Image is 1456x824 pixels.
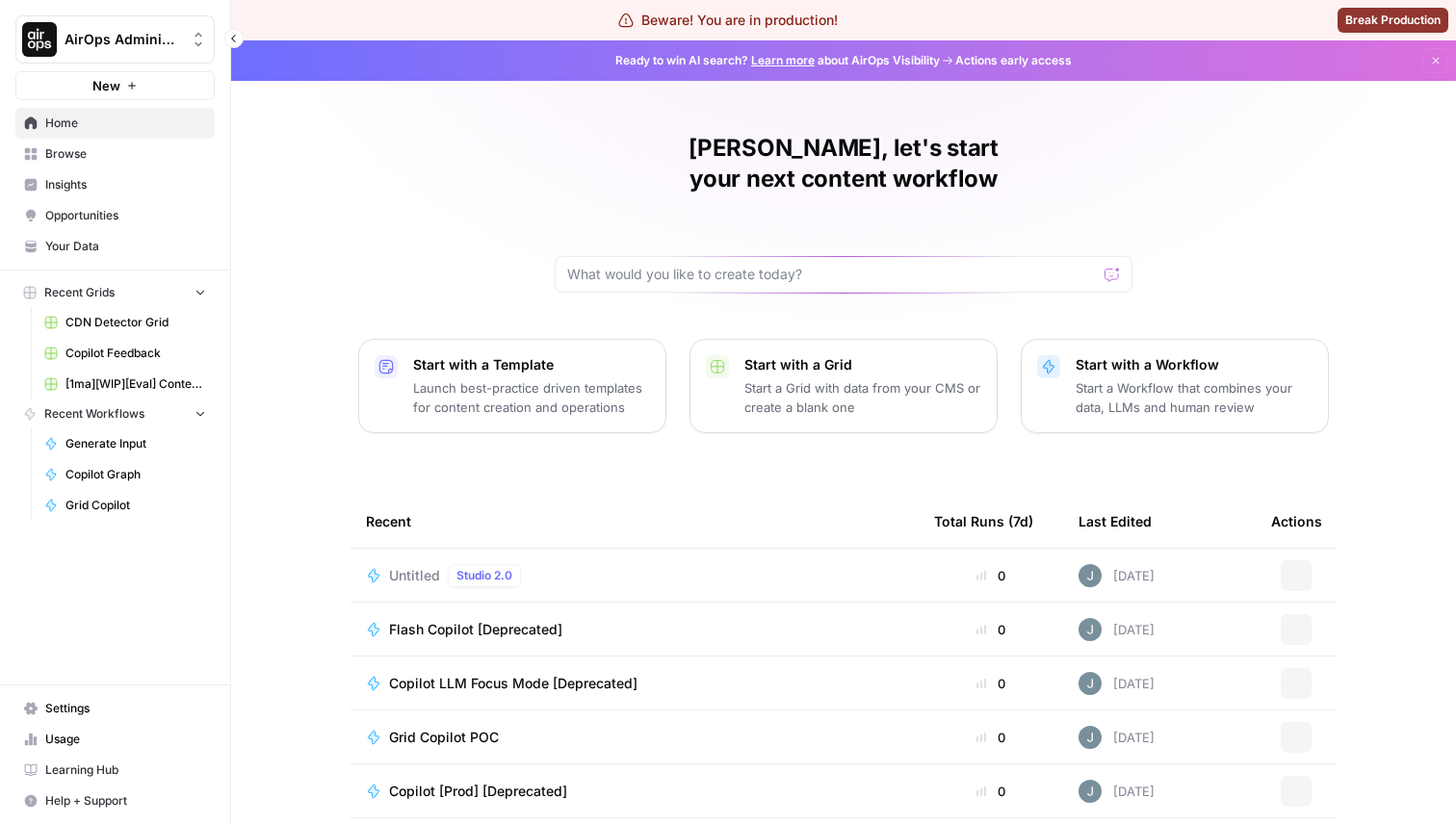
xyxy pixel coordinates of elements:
[689,339,998,433] button: Start with a GridStart a Grid with data from your CMS or create a blank one
[1079,780,1155,803] div: [DATE]
[45,115,206,132] span: Home
[65,30,181,49] span: AirOps Administrative
[934,620,1048,639] div: 0
[389,782,567,801] span: Copilot [Prod] [Deprecated]
[45,700,206,717] span: Settings
[65,345,206,362] span: Copilot Feedback
[1338,8,1448,33] button: Break Production
[366,782,903,801] a: Copilot [Prod] [Deprecated]
[15,15,215,64] button: Workspace: AirOps Administrative
[36,428,215,459] a: Generate Input
[15,231,215,262] a: Your Data
[615,52,940,69] span: Ready to win AI search? about AirOps Visibility
[1076,378,1313,417] p: Start a Workflow that combines your data, LLMs and human review
[92,76,120,95] span: New
[15,785,215,816] button: Help + Support
[934,782,1048,801] div: 0
[1271,495,1322,548] div: Actions
[618,11,838,30] div: Beware! You are in production!
[567,265,1097,284] input: What would you like to create today?
[1079,564,1102,587] img: su64fhcgb9i1wz0h9rs8e4pygqoo
[934,674,1048,693] div: 0
[45,238,206,255] span: Your Data
[1076,355,1313,374] p: Start with a Workflow
[744,355,981,374] p: Start with a Grid
[366,620,903,639] a: Flash Copilot [Deprecated]
[65,375,206,393] span: [1ma][WIP][Eval] Content Compare Grid
[1079,780,1102,803] img: su64fhcgb9i1wz0h9rs8e4pygqoo
[15,755,215,785] a: Learning Hub
[44,284,115,301] span: Recent Grids
[65,314,206,331] span: CDN Detector Grid
[45,731,206,748] span: Usage
[751,53,815,67] a: Learn more
[1079,726,1102,749] img: su64fhcgb9i1wz0h9rs8e4pygqoo
[44,405,144,423] span: Recent Workflows
[36,369,215,399] a: [1ma][WIP][Eval] Content Compare Grid
[1079,618,1155,641] div: [DATE]
[22,22,57,57] img: AirOps Administrative Logo
[15,693,215,724] a: Settings
[389,620,562,639] span: Flash Copilot [Deprecated]
[36,459,215,490] a: Copilot Graph
[366,495,903,548] div: Recent
[1079,672,1155,695] div: [DATE]
[65,466,206,483] span: Copilot Graph
[1079,672,1102,695] img: su64fhcgb9i1wz0h9rs8e4pygqoo
[389,728,499,747] span: Grid Copilot POC
[15,399,215,428] button: Recent Workflows
[15,108,215,139] a: Home
[45,761,206,779] span: Learning Hub
[36,490,215,521] a: Grid Copilot
[15,169,215,200] a: Insights
[389,674,637,693] span: Copilot LLM Focus Mode [Deprecated]
[1079,618,1102,641] img: su64fhcgb9i1wz0h9rs8e4pygqoo
[366,728,903,747] a: Grid Copilot POC
[15,71,215,100] button: New
[413,355,650,374] p: Start with a Template
[555,133,1132,194] h1: [PERSON_NAME], let's start your next content workflow
[389,566,440,585] span: Untitled
[45,176,206,193] span: Insights
[934,566,1048,585] div: 0
[456,567,512,584] span: Studio 2.0
[358,339,666,433] button: Start with a TemplateLaunch best-practice driven templates for content creation and operations
[1079,726,1155,749] div: [DATE]
[15,200,215,231] a: Opportunities
[15,139,215,169] a: Browse
[366,674,903,693] a: Copilot LLM Focus Mode [Deprecated]
[1345,12,1441,29] span: Break Production
[744,378,981,417] p: Start a Grid with data from your CMS or create a blank one
[1079,495,1152,548] div: Last Edited
[15,724,215,755] a: Usage
[15,278,215,307] button: Recent Grids
[413,378,650,417] p: Launch best-practice driven templates for content creation and operations
[45,145,206,163] span: Browse
[65,435,206,452] span: Generate Input
[36,338,215,369] a: Copilot Feedback
[934,728,1048,747] div: 0
[1079,564,1155,587] div: [DATE]
[934,495,1033,548] div: Total Runs (7d)
[65,497,206,514] span: Grid Copilot
[45,792,206,810] span: Help + Support
[36,307,215,338] a: CDN Detector Grid
[45,207,206,224] span: Opportunities
[366,564,903,587] a: UntitledStudio 2.0
[955,52,1072,69] span: Actions early access
[1021,339,1329,433] button: Start with a WorkflowStart a Workflow that combines your data, LLMs and human review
